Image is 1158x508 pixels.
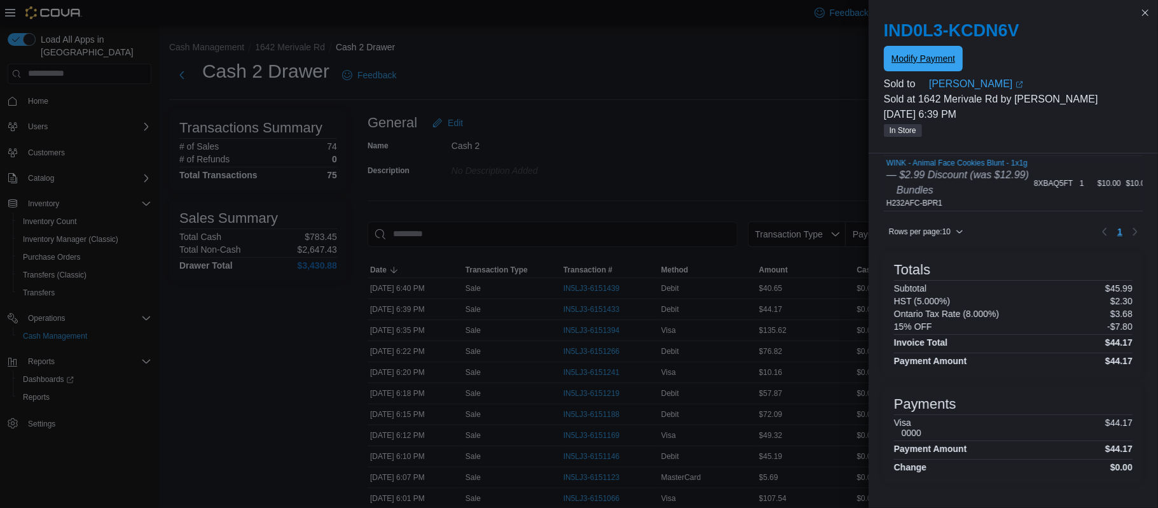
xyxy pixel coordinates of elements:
h6: 0000 [902,428,921,438]
span: Modify Payment [892,52,955,65]
h4: Payment Amount [894,356,967,366]
div: Sold to [884,76,927,92]
p: $2.30 [1110,296,1133,306]
h2: IND0L3-KCDN6V [884,20,1143,41]
ul: Pagination for table: MemoryTable from EuiInMemoryTable [1112,222,1127,242]
span: 1 [1117,225,1122,238]
button: Rows per page:10 [884,224,968,239]
h6: Subtotal [894,283,927,293]
p: Sold at 1642 Merivale Rd by [PERSON_NAME] [884,92,1143,107]
button: Previous page [1097,224,1112,239]
button: WINK - Animal Face Cookies Blunt - 1x1g [886,159,1029,167]
p: $44.17 [1105,418,1133,438]
button: Modify Payment [884,46,963,71]
div: H232AFC-BPR1 [886,159,1029,208]
p: $45.99 [1105,283,1133,293]
h4: Change [894,462,927,472]
button: Next page [1127,224,1143,239]
h4: $0.00 [1110,462,1133,472]
nav: Pagination for table: MemoryTable from EuiInMemoryTable [1097,222,1143,242]
span: In Store [884,124,922,137]
div: 1 [1077,176,1095,191]
h3: Payments [894,397,956,412]
h3: Totals [894,262,930,278]
h6: Ontario Tax Rate (8.000%) [894,309,1000,319]
h6: Visa [894,418,921,428]
h4: $44.17 [1105,337,1133,348]
p: $3.68 [1110,309,1133,319]
i: Bundles [897,185,934,195]
h6: 15% OFF [894,321,932,332]
span: 8XBAQ5FT [1034,178,1073,188]
div: — $2.99 Discount (was $12.99) [886,167,1029,183]
h4: Payment Amount [894,444,967,454]
h4: $44.17 [1105,356,1133,366]
div: $10.00 [1124,176,1152,191]
p: [DATE] 6:39 PM [884,107,1143,122]
button: Close this dialog [1138,5,1153,20]
svg: External link [1016,81,1023,88]
div: $10.00 [1095,176,1124,191]
span: In Store [890,125,916,136]
h4: $44.17 [1105,444,1133,454]
span: Rows per page : 10 [889,227,951,237]
h4: Invoice Total [894,337,948,348]
a: [PERSON_NAME]External link [929,76,1143,92]
button: Page 1 of 1 [1112,222,1127,242]
h6: HST (5.000%) [894,296,950,306]
p: -$7.80 [1107,321,1133,332]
